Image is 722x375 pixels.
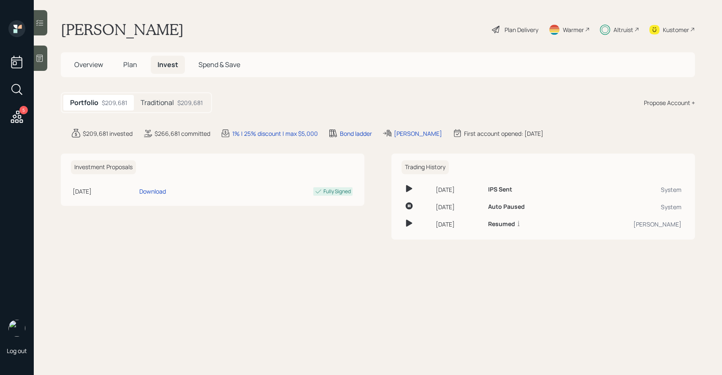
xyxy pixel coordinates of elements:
div: Plan Delivery [505,25,538,34]
h6: Auto Paused [488,203,525,210]
div: Kustomer [663,25,689,34]
span: Invest [157,60,178,69]
h5: Traditional [141,99,174,107]
h1: [PERSON_NAME] [61,20,184,39]
div: Altruist [613,25,633,34]
img: sami-boghos-headshot.png [8,320,25,337]
div: Propose Account + [644,98,695,107]
div: Log out [7,347,27,355]
h6: IPS Sent [488,186,512,193]
h6: Resumed [488,221,515,228]
span: Spend & Save [198,60,240,69]
div: Bond ladder [340,129,372,138]
div: Fully Signed [323,188,351,195]
div: System [577,202,681,211]
h6: Investment Proposals [71,160,136,174]
div: [PERSON_NAME] [577,220,681,229]
div: Download [139,187,166,196]
div: $266,681 committed [155,129,210,138]
div: [PERSON_NAME] [394,129,442,138]
div: $209,681 [177,98,203,107]
div: Warmer [563,25,584,34]
span: Plan [123,60,137,69]
div: [DATE] [436,185,481,194]
div: [DATE] [436,202,481,211]
div: [DATE] [73,187,136,196]
div: First account opened: [DATE] [464,129,543,138]
div: 1% | 25% discount | max $5,000 [232,129,318,138]
div: [DATE] [436,220,481,229]
span: Overview [74,60,103,69]
h6: Trading History [402,160,449,174]
h5: Portfolio [70,99,98,107]
div: System [577,185,681,194]
div: $209,681 invested [83,129,133,138]
div: 5 [19,106,28,114]
div: $209,681 [102,98,127,107]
